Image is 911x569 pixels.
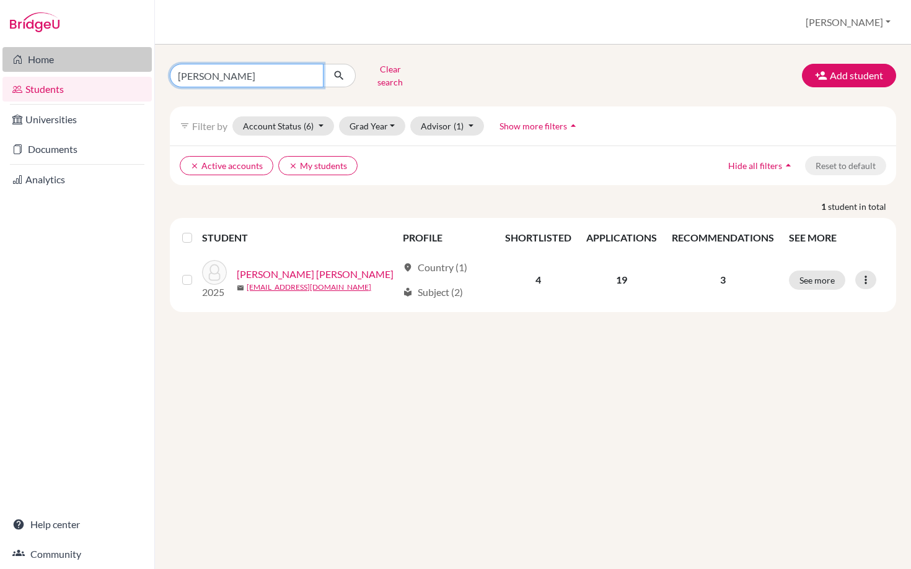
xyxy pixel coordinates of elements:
[403,287,413,297] span: local_library
[170,64,323,87] input: Find student by name...
[395,223,498,253] th: PROFILE
[500,121,567,131] span: Show more filters
[2,542,152,567] a: Community
[567,119,579,132] i: arrow_drop_up
[728,160,782,171] span: Hide all filters
[800,11,896,34] button: [PERSON_NAME]
[202,285,227,300] p: 2025
[356,59,425,92] button: Clear search
[202,223,395,253] th: STUDENT
[781,223,891,253] th: SEE MORE
[192,120,227,132] span: Filter by
[10,12,59,32] img: Bridge-U
[2,167,152,192] a: Analytics
[498,223,579,253] th: SHORTLISTED
[782,159,794,172] i: arrow_drop_up
[2,77,152,102] a: Students
[2,107,152,132] a: Universities
[232,116,334,136] button: Account Status(6)
[403,263,413,272] span: location_on
[339,116,406,136] button: Grad Year
[304,121,314,131] span: (6)
[247,282,371,293] a: [EMAIL_ADDRESS][DOMAIN_NAME]
[828,200,896,213] span: student in total
[789,271,845,290] button: See more
[237,284,244,292] span: mail
[278,156,358,175] button: clearMy students
[821,200,828,213] strong: 1
[403,260,467,275] div: Country (1)
[202,260,227,285] img: Navarrete Cevada, Veronica
[180,156,273,175] button: clearActive accounts
[403,285,463,300] div: Subject (2)
[289,162,297,170] i: clear
[2,512,152,537] a: Help center
[454,121,464,131] span: (1)
[237,267,394,282] a: [PERSON_NAME] [PERSON_NAME]
[190,162,199,170] i: clear
[802,64,896,87] button: Add student
[410,116,484,136] button: Advisor(1)
[180,121,190,131] i: filter_list
[498,253,579,307] td: 4
[489,116,590,136] button: Show more filtersarrow_drop_up
[2,47,152,72] a: Home
[664,223,781,253] th: RECOMMENDATIONS
[718,156,805,175] button: Hide all filtersarrow_drop_up
[2,137,152,162] a: Documents
[805,156,886,175] button: Reset to default
[579,223,664,253] th: APPLICATIONS
[672,272,774,287] p: 3
[579,253,664,307] td: 19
